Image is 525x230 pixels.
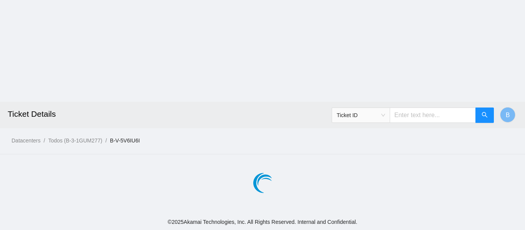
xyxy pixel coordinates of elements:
[48,137,102,144] a: Todos (B-3-1GUM277)
[390,108,476,123] input: Enter text here...
[482,112,488,119] span: search
[506,110,510,120] span: B
[337,109,385,121] span: Ticket ID
[8,102,364,126] h2: Ticket Details
[43,137,45,144] span: /
[475,108,494,123] button: search
[500,107,515,122] button: B
[12,137,40,144] a: Datacenters
[110,137,140,144] a: B-V-5V6IU6I
[105,137,107,144] span: /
